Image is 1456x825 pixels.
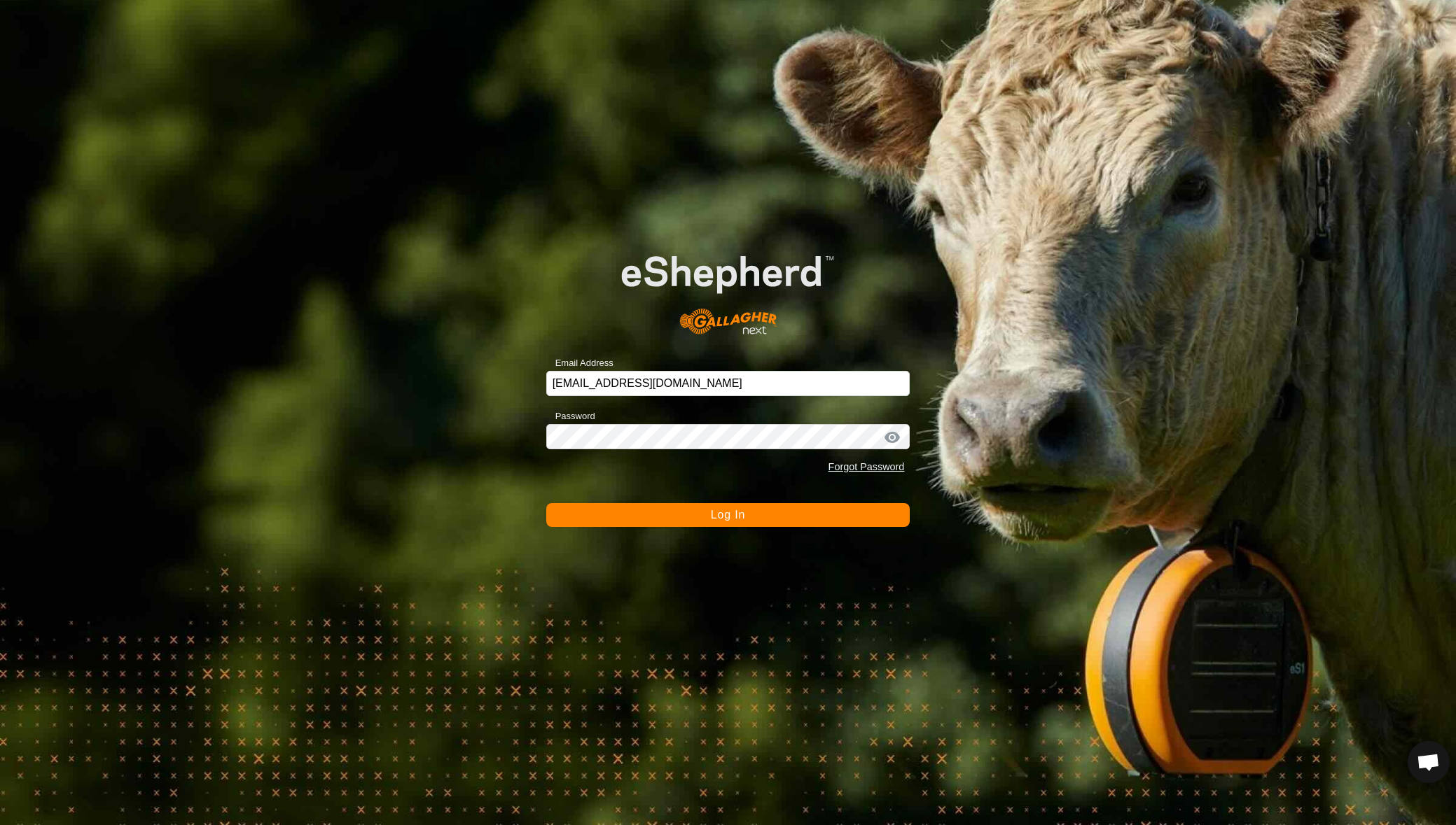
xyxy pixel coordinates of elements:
a: Forgot Password [828,461,905,472]
button: Log In [546,503,910,527]
label: Email Address [546,356,613,370]
label: Password [546,409,595,423]
input: Email Address [546,371,910,396]
span: Log In [711,509,745,521]
img: E-shepherd Logo [583,225,874,349]
div: Open chat [1408,741,1450,783]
